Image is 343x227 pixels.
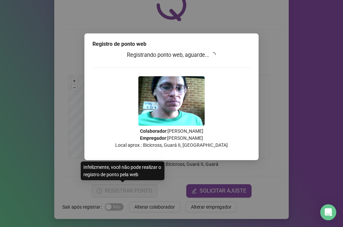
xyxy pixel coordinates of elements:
span: loading [209,51,217,59]
img: 9k= [138,76,205,126]
div: Open Intercom Messenger [320,204,336,220]
strong: Colaborador [140,128,166,134]
div: Registro de ponto web [92,40,251,48]
h3: Registrando ponto web, aguarde... [92,51,251,60]
div: Infelizmente, você não pode realizar o registro de ponto pela web [81,161,164,180]
p: : [PERSON_NAME] : [PERSON_NAME] Local aprox.: Bicicross, Guará II, [GEOGRAPHIC_DATA] [92,128,251,149]
strong: Empregador [140,135,166,141]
